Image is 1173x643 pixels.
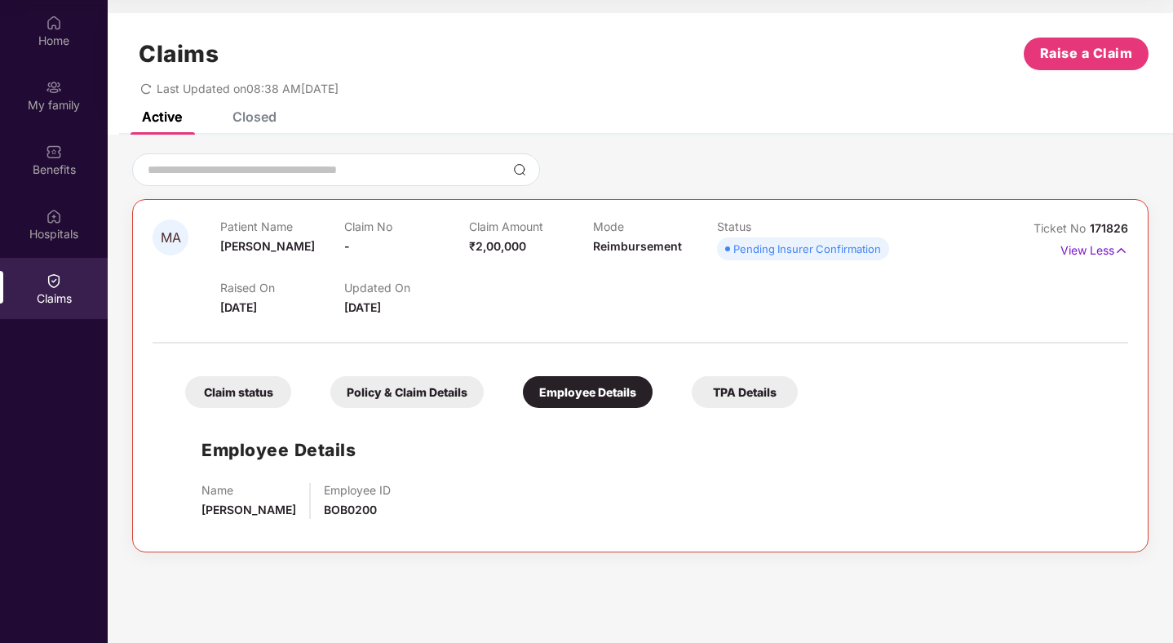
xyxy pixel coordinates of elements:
[1090,221,1128,235] span: 171826
[46,273,62,289] img: svg+xml;base64,PHN2ZyBpZD0iQ2xhaW0iIHhtbG5zPSJodHRwOi8vd3d3LnczLm9yZy8yMDAwL3N2ZyIgd2lkdGg9IjIwIi...
[692,376,798,408] div: TPA Details
[46,15,62,31] img: svg+xml;base64,PHN2ZyBpZD0iSG9tZSIgeG1sbnM9Imh0dHA6Ly93d3cudzMub3JnLzIwMDAvc3ZnIiB3aWR0aD0iMjAiIG...
[344,300,381,314] span: [DATE]
[161,231,181,245] span: MA
[344,239,350,253] span: -
[330,376,484,408] div: Policy & Claim Details
[201,483,296,497] p: Name
[1034,221,1090,235] span: Ticket No
[513,163,526,176] img: svg+xml;base64,PHN2ZyBpZD0iU2VhcmNoLTMyeDMyIiB4bWxucz0iaHR0cDovL3d3dy53My5vcmcvMjAwMC9zdmciIHdpZH...
[201,437,356,463] h1: Employee Details
[139,40,219,68] h1: Claims
[1040,43,1133,64] span: Raise a Claim
[220,239,315,253] span: [PERSON_NAME]
[142,109,182,125] div: Active
[201,503,296,517] span: [PERSON_NAME]
[593,220,717,233] p: Mode
[46,144,62,160] img: svg+xml;base64,PHN2ZyBpZD0iQmVuZWZpdHMiIHhtbG5zPSJodHRwOi8vd3d3LnczLm9yZy8yMDAwL3N2ZyIgd2lkdGg9Ij...
[593,239,682,253] span: Reimbursement
[157,82,339,95] span: Last Updated on 08:38 AM[DATE]
[324,503,377,517] span: BOB0200
[344,281,468,295] p: Updated On
[469,220,593,233] p: Claim Amount
[1060,237,1128,259] p: View Less
[140,82,152,95] span: redo
[220,220,344,233] p: Patient Name
[185,376,291,408] div: Claim status
[1024,38,1149,70] button: Raise a Claim
[220,281,344,295] p: Raised On
[232,109,277,125] div: Closed
[523,376,653,408] div: Employee Details
[344,220,468,233] p: Claim No
[469,239,526,253] span: ₹2,00,000
[324,483,391,497] p: Employee ID
[1114,242,1128,259] img: svg+xml;base64,PHN2ZyB4bWxucz0iaHR0cDovL3d3dy53My5vcmcvMjAwMC9zdmciIHdpZHRoPSIxNyIgaGVpZ2h0PSIxNy...
[733,241,881,257] div: Pending Insurer Confirmation
[46,79,62,95] img: svg+xml;base64,PHN2ZyB3aWR0aD0iMjAiIGhlaWdodD0iMjAiIHZpZXdCb3g9IjAgMCAyMCAyMCIgZmlsbD0ibm9uZSIgeG...
[220,300,257,314] span: [DATE]
[717,220,841,233] p: Status
[46,208,62,224] img: svg+xml;base64,PHN2ZyBpZD0iSG9zcGl0YWxzIiB4bWxucz0iaHR0cDovL3d3dy53My5vcmcvMjAwMC9zdmciIHdpZHRoPS...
